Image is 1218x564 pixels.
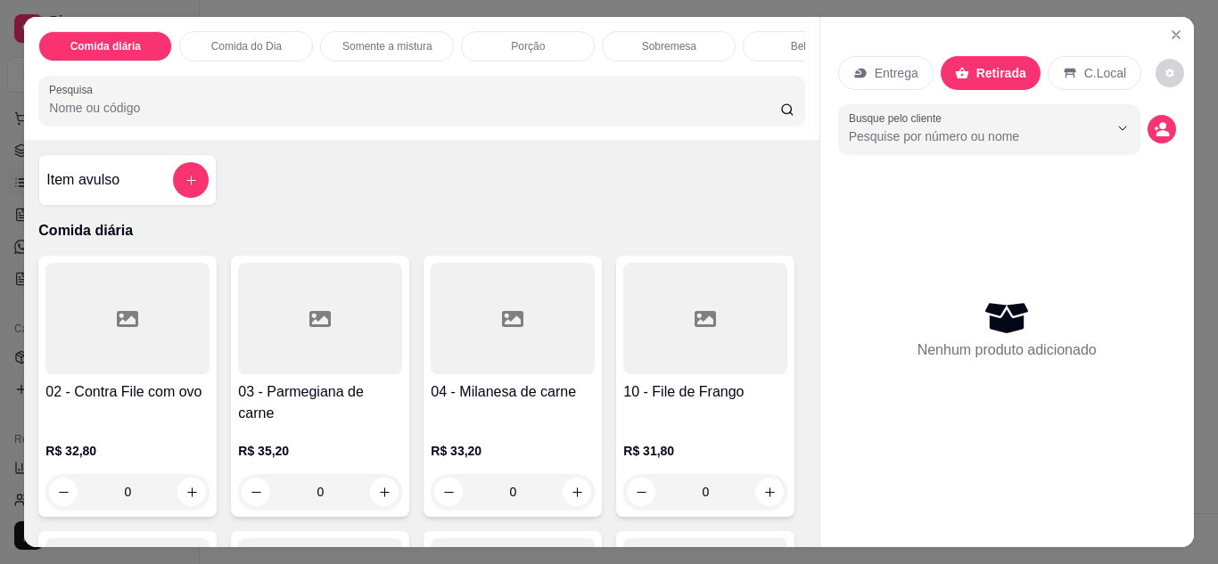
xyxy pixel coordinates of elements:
[70,39,141,53] p: Comida diária
[46,169,119,191] h4: Item avulso
[849,127,1080,145] input: Busque pelo cliente
[238,442,402,460] p: R$ 35,20
[875,64,918,82] p: Entrega
[238,381,402,424] h4: 03 - Parmegiana de carne
[1156,59,1184,87] button: decrease-product-quantity
[1108,114,1137,143] button: Show suggestions
[1162,20,1190,49] button: Close
[342,39,432,53] p: Somente a mistura
[791,39,829,53] p: Bebidas
[431,442,595,460] p: R$ 33,20
[49,99,780,117] input: Pesquisa
[45,442,210,460] p: R$ 32,80
[623,381,787,403] h4: 10 - File de Frango
[976,64,1026,82] p: Retirada
[623,442,787,460] p: R$ 31,80
[918,339,1097,361] p: Nenhum produto adicionado
[1148,115,1176,143] button: decrease-product-quantity
[511,39,545,53] p: Porção
[45,381,210,403] h4: 02 - Contra File com ovo
[211,39,282,53] p: Comida do Dia
[173,162,209,198] button: add-separate-item
[49,82,99,97] label: Pesquisa
[849,110,948,126] label: Busque pelo cliente
[642,39,696,53] p: Sobremesa
[1084,64,1126,82] p: C.Local
[38,220,804,241] p: Comida diária
[431,381,595,403] h4: 04 - Milanesa de carne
